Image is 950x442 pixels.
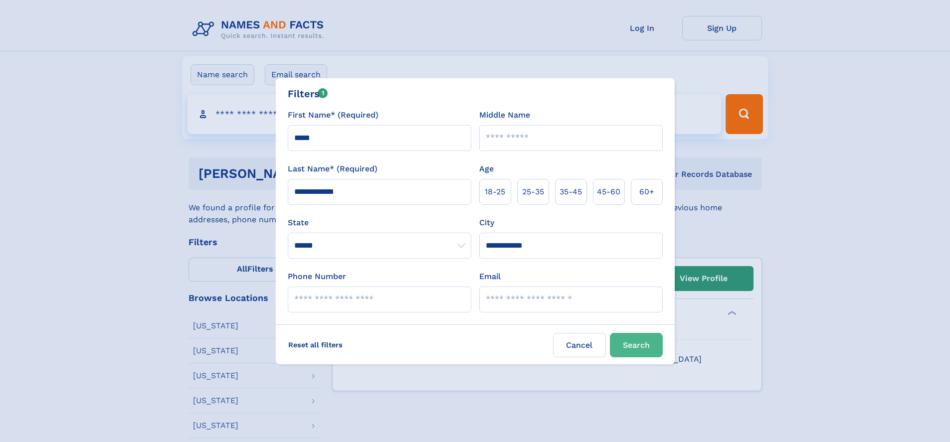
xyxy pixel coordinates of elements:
[553,333,606,357] label: Cancel
[288,163,378,175] label: Last Name* (Required)
[479,217,494,229] label: City
[639,186,654,198] span: 60+
[597,186,620,198] span: 45‑60
[485,186,505,198] span: 18‑25
[288,86,328,101] div: Filters
[479,109,530,121] label: Middle Name
[288,271,346,283] label: Phone Number
[479,271,501,283] label: Email
[282,333,349,357] label: Reset all filters
[560,186,582,198] span: 35‑45
[522,186,544,198] span: 25‑35
[610,333,663,357] button: Search
[479,163,494,175] label: Age
[288,109,379,121] label: First Name* (Required)
[288,217,471,229] label: State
